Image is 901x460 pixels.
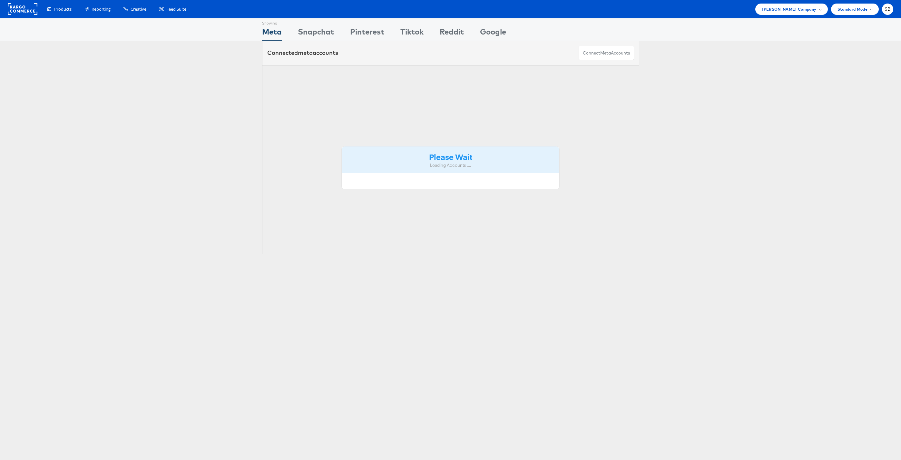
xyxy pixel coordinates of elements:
span: meta [600,50,611,56]
span: Creative [131,6,146,12]
div: Showing [262,18,282,26]
span: Feed Suite [166,6,186,12]
div: Pinterest [350,26,384,41]
div: Reddit [440,26,464,41]
div: Loading Accounts .... [347,162,555,168]
div: Google [480,26,506,41]
strong: Please Wait [429,151,472,162]
button: ConnectmetaAccounts [579,46,634,60]
div: Snapchat [298,26,334,41]
span: [PERSON_NAME] Company [762,6,816,13]
span: Standard Mode [837,6,867,13]
span: meta [298,49,313,56]
span: SB [885,7,891,11]
div: Connected accounts [267,49,338,57]
div: Tiktok [400,26,424,41]
div: Meta [262,26,282,41]
span: Reporting [92,6,111,12]
span: Products [54,6,72,12]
